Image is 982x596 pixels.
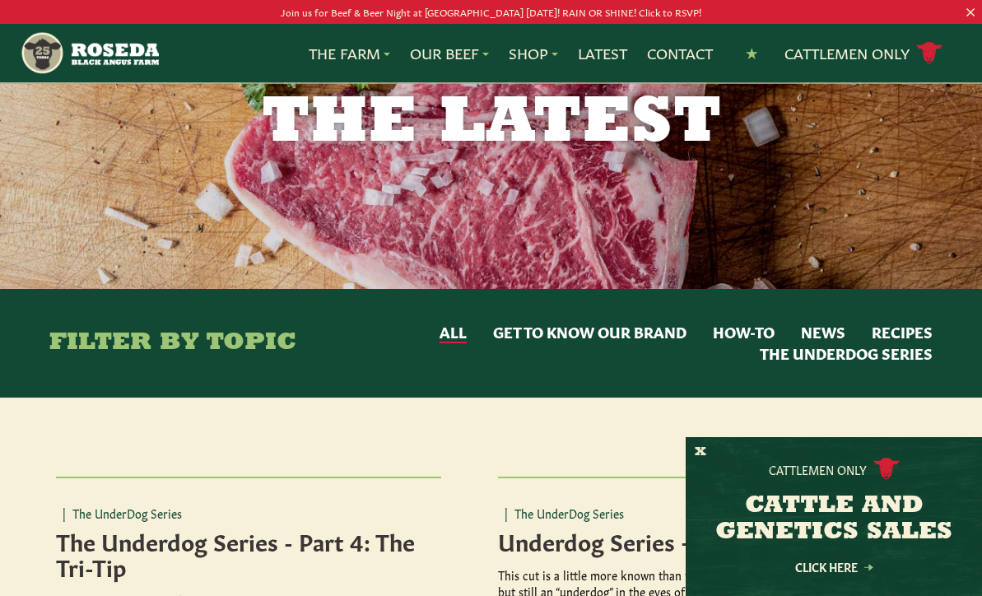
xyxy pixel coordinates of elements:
h4: Underdog Series – Part 3: The Flank [498,528,884,553]
a: Cattlemen Only [784,39,942,68]
p: Cattlemen Only [769,461,867,477]
a: Click Here [760,561,908,572]
h4: The Underdog Series - Part 4: The Tri-Tip [56,528,442,579]
a: Contact [647,43,713,64]
button: Get to Know Our Brand [493,322,686,343]
p: The UnderDog Series [56,505,442,521]
button: All [440,322,467,343]
h3: CATTLE AND GENETICS SALES [706,493,961,546]
span: | [63,505,66,521]
h1: The Latest [70,91,913,157]
img: https://roseda.com/wp-content/uploads/2021/05/roseda-25-header.png [20,30,160,76]
button: How-to [713,322,775,343]
nav: Main Navigation [20,24,962,82]
button: News [801,322,845,343]
button: X [695,444,706,461]
h4: Filter By Topic [49,330,296,356]
a: Shop [509,43,558,64]
p: Join us for Beef & Beer Night at [GEOGRAPHIC_DATA] [DATE]! RAIN OR SHINE! Click to RSVP! [49,3,933,21]
a: Latest [578,43,627,64]
p: The UnderDog Series [498,505,884,521]
img: cattle-icon.svg [873,458,900,480]
a: The Farm [309,43,390,64]
button: Recipes [872,322,933,343]
a: Our Beef [410,43,489,64]
button: The UnderDog Series [760,343,933,365]
span: | [505,505,508,521]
